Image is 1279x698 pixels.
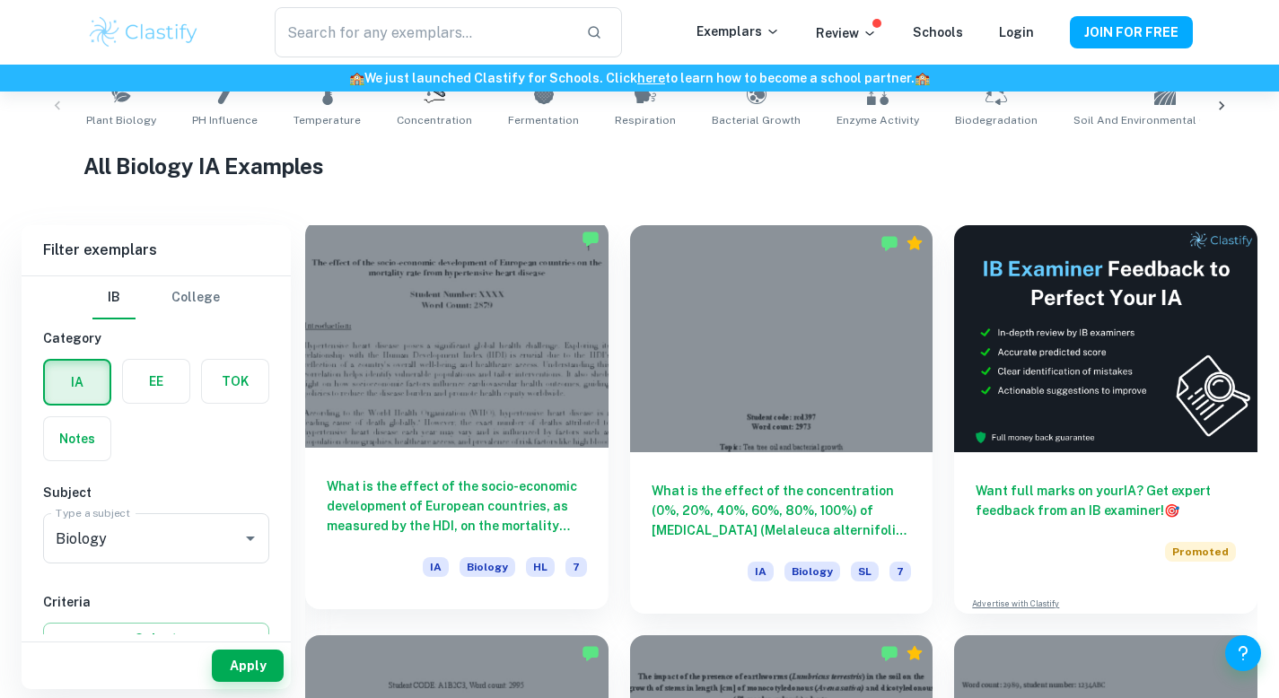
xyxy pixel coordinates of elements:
h6: Want full marks on your IA ? Get expert feedback from an IB examiner! [976,481,1236,520]
span: Temperature [293,112,361,128]
span: SL [851,562,879,581]
img: Marked [880,644,898,662]
span: Respiration [615,112,676,128]
span: Bacterial Growth [712,112,801,128]
img: Marked [582,644,600,662]
label: Type a subject [56,505,130,520]
p: Review [816,23,877,43]
h6: Category [43,328,269,348]
span: Biodegradation [955,112,1038,128]
button: Notes [44,417,110,460]
span: IA [423,557,449,577]
a: Login [999,25,1034,39]
button: Select [43,623,269,655]
span: 7 [889,562,911,581]
a: here [637,71,665,85]
h6: We just launched Clastify for Schools. Click to learn how to become a school partner. [4,68,1275,88]
span: 🏫 [349,71,364,85]
a: What is the effect of the concentration (0%, 20%, 40%, 60%, 80%, 100%) of [MEDICAL_DATA] (Melaleu... [630,225,933,614]
h6: Filter exemplars [22,225,291,275]
button: College [171,276,220,319]
img: Marked [880,234,898,252]
button: Open [238,526,263,551]
span: Fermentation [508,112,579,128]
h6: Subject [43,483,269,502]
span: 🎯 [1164,503,1179,518]
div: Premium [906,644,924,662]
button: EE [123,360,189,403]
span: IA [748,562,774,581]
span: Plant Biology [86,112,156,128]
h6: What is the effect of the socio-economic development of European countries, as measured by the HD... [327,476,587,536]
span: Biology [784,562,840,581]
div: Premium [906,234,924,252]
h6: Criteria [43,592,269,612]
button: JOIN FOR FREE [1070,16,1193,48]
img: Thumbnail [954,225,1257,452]
span: 🏫 [915,71,930,85]
span: Biology [460,557,515,577]
a: What is the effect of the socio-economic development of European countries, as measured by the HD... [305,225,609,614]
h1: All Biology IA Examples [83,150,1196,182]
img: Marked [582,230,600,248]
input: Search for any exemplars... [275,7,571,57]
p: Exemplars [696,22,780,41]
button: Help and Feedback [1225,635,1261,671]
img: Clastify logo [87,14,201,50]
span: Promoted [1165,542,1236,562]
button: Apply [212,650,284,682]
button: TOK [202,360,268,403]
span: Concentration [397,112,472,128]
span: Soil and Environmental Conditions [1073,112,1257,128]
div: Filter type choice [92,276,220,319]
span: 7 [565,557,587,577]
a: Want full marks on yourIA? Get expert feedback from an IB examiner!PromotedAdvertise with Clastify [954,225,1257,614]
a: Advertise with Clastify [972,598,1059,610]
button: IB [92,276,136,319]
span: pH Influence [192,112,258,128]
button: IA [45,361,110,404]
a: Schools [913,25,963,39]
h6: What is the effect of the concentration (0%, 20%, 40%, 60%, 80%, 100%) of [MEDICAL_DATA] (Melaleu... [652,481,912,540]
span: Enzyme Activity [837,112,919,128]
span: HL [526,557,555,577]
